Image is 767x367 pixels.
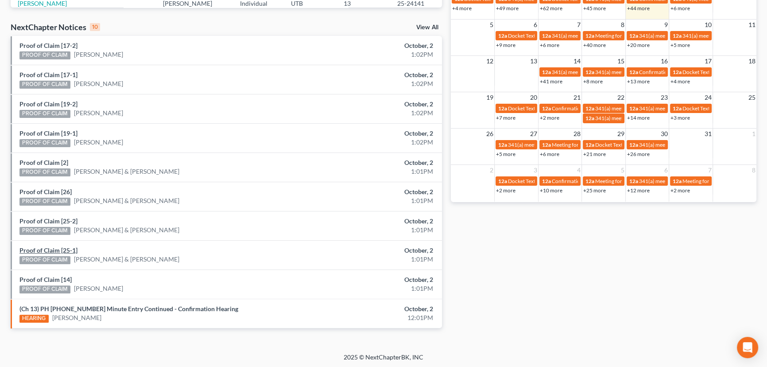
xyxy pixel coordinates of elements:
span: 2 [489,165,494,176]
span: 12a [498,105,507,112]
a: +12 more [627,187,650,194]
a: +49 more [496,5,519,12]
a: Proof of Claim [19-2] [19,100,77,108]
div: 1:02PM [301,138,433,147]
span: 12a [585,141,594,148]
span: 24 [704,92,713,103]
span: 14 [573,56,581,66]
a: +20 more [627,42,650,48]
a: (Ch 13) PH [PHONE_NUMBER] Minute Entry Continued - Confirmation Hearing [19,305,238,312]
span: Confirmation hearing for [PERSON_NAME] & [PERSON_NAME] [552,178,699,184]
div: PROOF OF CLAIM [19,168,70,176]
a: [PERSON_NAME] [74,50,123,59]
a: +44 more [627,5,650,12]
span: Docket Text: for [PERSON_NAME] [508,105,587,112]
a: +41 more [540,78,562,85]
div: HEARING [19,315,49,323]
a: Proof of Claim [17-1] [19,71,77,78]
span: 12a [673,69,682,75]
a: +21 more [583,151,606,157]
span: 12a [673,105,682,112]
div: October, 2 [301,246,433,255]
span: 1 [751,129,756,139]
a: +4 more [452,5,472,12]
a: +2 more [670,187,690,194]
a: Proof of Claim [26] [19,188,72,195]
a: [PERSON_NAME] [74,79,123,88]
div: October, 2 [301,158,433,167]
a: +4 more [670,78,690,85]
span: 12a [629,69,638,75]
span: 12a [542,178,551,184]
span: Confirmation hearing for [PERSON_NAME] [639,69,740,75]
span: 30 [660,129,669,139]
span: 12a [585,69,594,75]
span: 17 [704,56,713,66]
a: Proof of Claim [19-1] [19,129,77,137]
div: NextChapter Notices [11,22,100,32]
a: [PERSON_NAME] [52,313,101,322]
span: 12a [629,141,638,148]
span: 5 [620,165,625,176]
div: October, 2 [301,100,433,109]
a: Proof of Claim [17-2] [19,42,77,49]
a: +2 more [540,114,559,121]
a: +25 more [583,187,606,194]
a: +62 more [540,5,562,12]
div: October, 2 [301,41,433,50]
span: 7 [707,165,713,176]
span: 28 [573,129,581,139]
a: +8 more [583,78,603,85]
span: 12a [542,141,551,148]
span: 12a [673,32,682,39]
div: October, 2 [301,129,433,138]
a: +6 more [540,151,559,157]
span: 8 [751,165,756,176]
span: 12a [673,178,682,184]
span: 12a [542,105,551,112]
div: 1:01PM [301,284,433,293]
div: October, 2 [301,275,433,284]
div: PROOF OF CLAIM [19,139,70,147]
a: Proof of Claim [14] [19,276,72,283]
div: October, 2 [301,70,433,79]
a: [PERSON_NAME] [74,284,123,293]
span: 12a [629,105,638,112]
span: 12a [542,69,551,75]
div: 1:02PM [301,109,433,117]
span: 4 [576,165,581,176]
span: 3 [533,165,538,176]
span: 12a [629,178,638,184]
span: 12 [485,56,494,66]
span: 15 [616,56,625,66]
span: 12a [498,141,507,148]
div: PROOF OF CLAIM [19,227,70,235]
span: 21 [573,92,581,103]
span: 29 [616,129,625,139]
a: +3 more [670,114,690,121]
span: Confirmation hearing for [PERSON_NAME] [552,105,652,112]
div: October, 2 [301,217,433,226]
a: +6 more [540,42,559,48]
div: PROOF OF CLAIM [19,256,70,264]
span: 341(a) meeting for [PERSON_NAME] [PERSON_NAME] [639,141,767,148]
div: 1:02PM [301,79,433,88]
a: +45 more [583,5,606,12]
div: October, 2 [301,305,433,313]
span: 341(a) meeting for [PERSON_NAME] & [PERSON_NAME] [595,69,728,75]
a: +14 more [627,114,650,121]
a: Proof of Claim [25-2] [19,217,77,225]
span: Docket Text: for [PERSON_NAME] [508,178,587,184]
span: 12a [585,178,594,184]
div: 1:01PM [301,196,433,205]
span: 11 [748,20,756,30]
a: +7 more [496,114,515,121]
div: PROOF OF CLAIM [19,51,70,59]
a: [PERSON_NAME] [74,138,123,147]
a: +2 more [496,187,515,194]
span: 341(a) meeting for [PERSON_NAME] [595,105,681,112]
div: 10 [90,23,100,31]
span: 12a [585,105,594,112]
a: Proof of Claim [25-1] [19,246,77,254]
span: Meeting for [PERSON_NAME] [595,32,665,39]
